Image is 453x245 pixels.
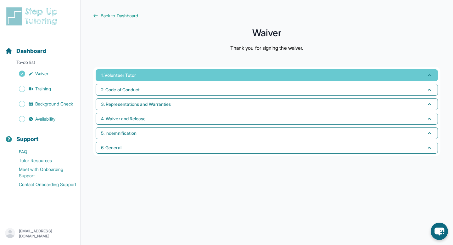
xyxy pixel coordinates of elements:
[96,84,438,96] button: 2. Code of Conduct
[101,130,137,136] span: 5. Indemnification
[93,13,440,19] a: Back to Dashboard
[5,47,46,55] a: Dashboard
[5,165,80,180] a: Meet with Onboarding Support
[101,87,140,93] span: 2. Code of Conduct
[35,101,73,107] span: Background Check
[431,223,448,240] button: chat-button
[5,100,80,108] a: Background Check
[5,6,61,26] img: logo
[96,142,438,154] button: 6. General
[96,69,438,81] button: 1. Volunteer Tutor
[35,116,55,122] span: Availability
[3,59,78,68] p: To-do list
[101,72,136,78] span: 1. Volunteer Tutor
[5,228,75,239] button: [EMAIL_ADDRESS][DOMAIN_NAME]
[5,84,80,93] a: Training
[96,98,438,110] button: 3. Representations and Warranties
[5,147,80,156] a: FAQ
[35,71,48,77] span: Waiver
[101,101,171,107] span: 3. Representations and Warranties
[16,135,39,144] span: Support
[101,145,121,151] span: 6. General
[96,127,438,139] button: 5. Indemnification
[35,86,51,92] span: Training
[3,37,78,58] button: Dashboard
[5,156,80,165] a: Tutor Resources
[19,229,75,239] p: [EMAIL_ADDRESS][DOMAIN_NAME]
[16,47,46,55] span: Dashboard
[96,113,438,125] button: 4. Waiver and Release
[5,115,80,123] a: Availability
[230,44,303,52] p: Thank you for signing the waiver.
[101,13,138,19] span: Back to Dashboard
[101,116,146,122] span: 4. Waiver and Release
[5,180,80,189] a: Contact Onboarding Support
[93,29,440,37] h1: Waiver
[3,125,78,146] button: Support
[5,69,80,78] a: Waiver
